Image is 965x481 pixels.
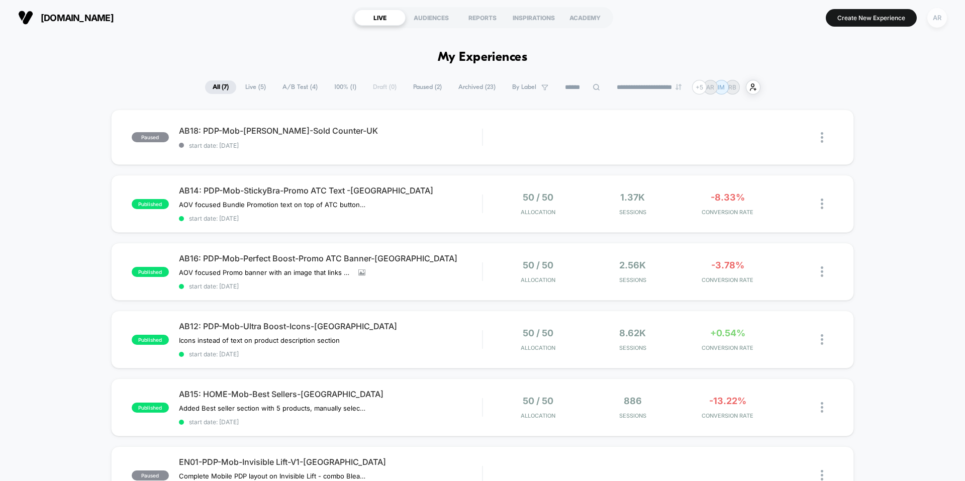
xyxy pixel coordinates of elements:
[619,260,646,270] span: 2.56k
[821,402,823,413] img: close
[683,412,773,419] span: CONVERSION RATE
[624,396,642,406] span: 886
[179,418,482,426] span: start date: [DATE]
[927,8,947,28] div: AR
[523,260,553,270] span: 50 / 50
[826,9,917,27] button: Create New Experience
[132,335,169,345] span: published
[508,10,559,26] div: INSPIRATIONS
[15,10,117,26] button: [DOMAIN_NAME]
[683,276,773,283] span: CONVERSION RATE
[438,50,528,65] h1: My Experiences
[179,457,482,467] span: EN01-PDP-Mob-Invisible Lift-V1-[GEOGRAPHIC_DATA]
[521,412,555,419] span: Allocation
[406,80,449,94] span: Paused ( 2 )
[924,8,950,28] button: AR
[512,83,536,91] span: By Label
[523,396,553,406] span: 50 / 50
[706,83,714,91] p: AR
[709,396,746,406] span: -13.22%
[821,334,823,345] img: close
[521,344,555,351] span: Allocation
[179,336,340,344] span: Icons instead of text on product description section
[711,260,744,270] span: -3.78%
[521,209,555,216] span: Allocation
[238,80,273,94] span: Live ( 5 )
[179,185,482,196] span: AB14: PDP-Mob-StickyBra-Promo ATC Text -[GEOGRAPHIC_DATA]
[179,201,365,209] span: AOV focused Bundle Promotion text on top of ATC button that links to the Sticky Bra BundleAdded t...
[559,10,611,26] div: ACADEMY
[821,199,823,209] img: close
[588,412,678,419] span: Sessions
[275,80,325,94] span: A/B Test ( 4 )
[711,192,745,203] span: -8.33%
[683,209,773,216] span: CONVERSION RATE
[132,403,169,413] span: published
[179,126,482,136] span: AB18: PDP-Mob-[PERSON_NAME]-Sold Counter-UK
[523,328,553,338] span: 50 / 50
[354,10,406,26] div: LIVE
[406,10,457,26] div: AUDIENCES
[132,199,169,209] span: published
[132,132,169,142] span: paused
[179,253,482,263] span: AB16: PDP-Mob-Perfect Boost-Promo ATC Banner-[GEOGRAPHIC_DATA]
[718,83,725,91] p: IM
[620,192,645,203] span: 1.37k
[41,13,114,23] span: [DOMAIN_NAME]
[179,404,365,412] span: Added Best seller section with 5 products, manually selected, right after the banner.
[619,328,646,338] span: 8.62k
[327,80,364,94] span: 100% ( 1 )
[821,470,823,480] img: close
[692,80,707,94] div: + 5
[451,80,503,94] span: Archived ( 23 )
[523,192,553,203] span: 50 / 50
[683,344,773,351] span: CONVERSION RATE
[179,268,351,276] span: AOV focused Promo banner with an image that links to the Bundles collection page—added above the ...
[588,276,678,283] span: Sessions
[132,267,169,277] span: published
[179,321,482,331] span: AB12: PDP-Mob-Ultra Boost-Icons-[GEOGRAPHIC_DATA]
[179,215,482,222] span: start date: [DATE]
[821,132,823,143] img: close
[675,84,682,90] img: end
[179,389,482,399] span: AB15: HOME-Mob-Best Sellers-[GEOGRAPHIC_DATA]
[179,282,482,290] span: start date: [DATE]
[179,142,482,149] span: start date: [DATE]
[179,350,482,358] span: start date: [DATE]
[18,10,33,25] img: Visually logo
[728,83,736,91] p: RB
[821,266,823,277] img: close
[710,328,745,338] span: +0.54%
[588,209,678,216] span: Sessions
[205,80,236,94] span: All ( 7 )
[179,472,365,480] span: Complete Mobile PDP layout on Invisible Lift - combo Bleame and new layout sections.
[588,344,678,351] span: Sessions
[457,10,508,26] div: REPORTS
[132,470,169,480] span: paused
[521,276,555,283] span: Allocation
